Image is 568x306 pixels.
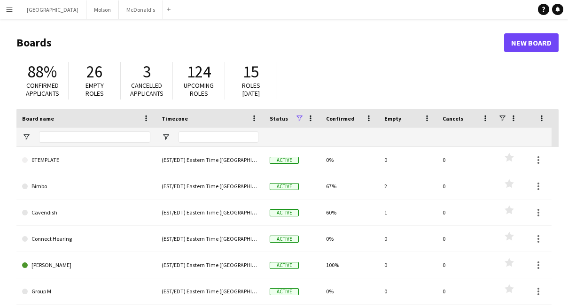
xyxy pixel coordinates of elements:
span: Active [270,183,299,190]
div: 2 [379,173,437,199]
span: Cancels [443,115,463,122]
div: 0 [437,199,495,225]
span: Empty roles [86,81,104,98]
span: Roles [DATE] [242,81,260,98]
div: (EST/EDT) Eastern Time ([GEOGRAPHIC_DATA] & [GEOGRAPHIC_DATA]) [156,252,264,278]
div: 0% [320,226,379,252]
span: Timezone [162,115,188,122]
a: Connect Hearing [22,226,150,252]
span: 3 [143,61,151,82]
span: 124 [187,61,211,82]
span: Empty [384,115,401,122]
button: [GEOGRAPHIC_DATA] [19,0,86,19]
span: 88% [28,61,57,82]
div: 1 [379,199,437,225]
input: Board name Filter Input [39,131,150,143]
div: 0 [437,226,495,252]
a: Cavendish [22,199,150,226]
div: 0% [320,147,379,173]
span: Confirmed applicants [26,81,59,98]
h1: Boards [16,36,504,50]
button: McDonald's [119,0,163,19]
span: Active [270,236,299,243]
div: 60% [320,199,379,225]
a: Bimbo [22,173,150,199]
div: 0 [379,147,437,173]
span: Active [270,157,299,164]
a: [PERSON_NAME] [22,252,150,278]
span: Confirmed [326,115,355,122]
div: 0 [437,278,495,304]
div: 0 [379,278,437,304]
div: (EST/EDT) Eastern Time ([GEOGRAPHIC_DATA] & [GEOGRAPHIC_DATA]) [156,226,264,252]
button: Open Filter Menu [162,133,170,141]
div: 67% [320,173,379,199]
div: 0% [320,278,379,304]
div: 100% [320,252,379,278]
div: 0 [379,226,437,252]
span: 26 [86,61,102,82]
div: 0 [437,252,495,278]
span: Active [270,262,299,269]
div: 0 [437,173,495,199]
span: Status [270,115,288,122]
span: 15 [243,61,259,82]
span: Active [270,288,299,295]
div: (EST/EDT) Eastern Time ([GEOGRAPHIC_DATA] & [GEOGRAPHIC_DATA]) [156,278,264,304]
span: Upcoming roles [184,81,214,98]
div: (EST/EDT) Eastern Time ([GEOGRAPHIC_DATA] & [GEOGRAPHIC_DATA]) [156,147,264,173]
span: Active [270,209,299,216]
div: (EST/EDT) Eastern Time ([GEOGRAPHIC_DATA] & [GEOGRAPHIC_DATA]) [156,173,264,199]
a: Group M [22,278,150,305]
button: Molson [86,0,119,19]
span: Board name [22,115,54,122]
span: Cancelled applicants [130,81,163,98]
a: New Board [504,33,559,52]
div: 0 [437,147,495,173]
div: 0 [379,252,437,278]
a: 0TEMPLATE [22,147,150,173]
button: Open Filter Menu [22,133,31,141]
div: (EST/EDT) Eastern Time ([GEOGRAPHIC_DATA] & [GEOGRAPHIC_DATA]) [156,199,264,225]
input: Timezone Filter Input [179,131,258,143]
